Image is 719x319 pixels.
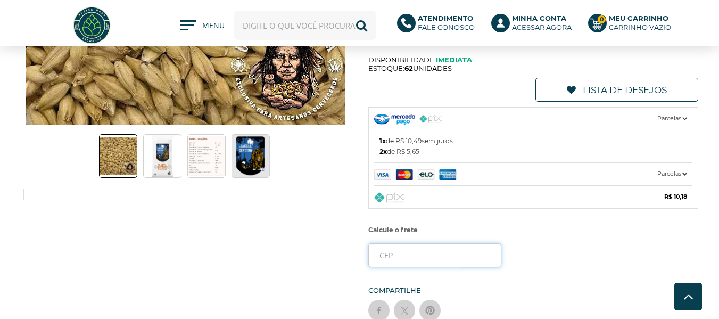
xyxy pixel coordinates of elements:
[368,55,699,64] span: Disponibilidade:
[512,14,572,32] p: Acessar agora
[232,134,270,178] a: Malte Pilsen Uma Malta - El Jaguar Genuino - Imagem 4
[374,114,415,125] img: Mercado Pago Checkout PRO
[374,169,478,180] img: Mercado Pago
[664,191,687,202] b: R$ 10,18
[180,20,223,31] button: MENU
[379,137,386,145] b: 1x
[491,14,577,37] a: Minha ContaAcessar agora
[202,20,223,36] span: MENU
[347,11,376,40] button: Buscar
[436,55,472,64] b: Imediata
[609,23,671,32] div: Carrinho Vazio
[100,137,137,175] img: Malte Pilsen Uma Malta - El Jaguar Genuino - Imagem 1
[404,64,413,72] b: 62
[399,305,410,316] img: twitter sharing button
[374,108,693,130] a: Parcelas
[418,14,475,32] p: Fale conosco
[609,14,668,22] b: Meu Carrinho
[535,78,698,102] a: Lista de Desejos
[374,305,384,316] img: facebook sharing button
[232,135,269,177] img: Malte Pilsen Uma Malta - El Jaguar Genuino - Imagem 4
[188,136,225,175] img: Malte Pilsen Uma Malta - El Jaguar Genuino - Imagem 3
[374,192,404,203] img: Pix
[597,15,606,24] strong: 0
[187,134,226,178] a: Malte Pilsen Uma Malta - El Jaguar Genuino - Imagem 3
[418,14,473,22] b: Atendimento
[512,14,566,22] b: Minha Conta
[72,5,112,45] img: Hopfen Haus BrewShop
[397,14,481,37] a: AtendimentoFale conosco
[234,11,376,40] input: Digite o que você procura
[657,168,687,179] span: Parcelas
[379,146,419,157] span: de R$ 5,65
[143,134,181,178] a: Malte Pilsen Uma Malta - El Jaguar Genuino - Imagem 2
[419,115,442,123] img: PIX
[425,305,435,316] img: pinterest sharing button
[150,135,175,177] img: Malte Pilsen Uma Malta - El Jaguar Genuino - Imagem 2
[460,243,501,267] button: OK
[368,64,699,72] span: Estoque: unidades
[657,113,687,124] span: Parcelas
[374,163,693,185] a: Parcelas
[368,243,501,267] input: CEP
[368,222,699,238] label: Calcule o frete
[379,136,453,146] span: de R$ 10,49 sem juros
[379,148,387,156] b: 2x
[99,134,137,178] a: Malte Pilsen Uma Malta - El Jaguar Genuino - Imagem 1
